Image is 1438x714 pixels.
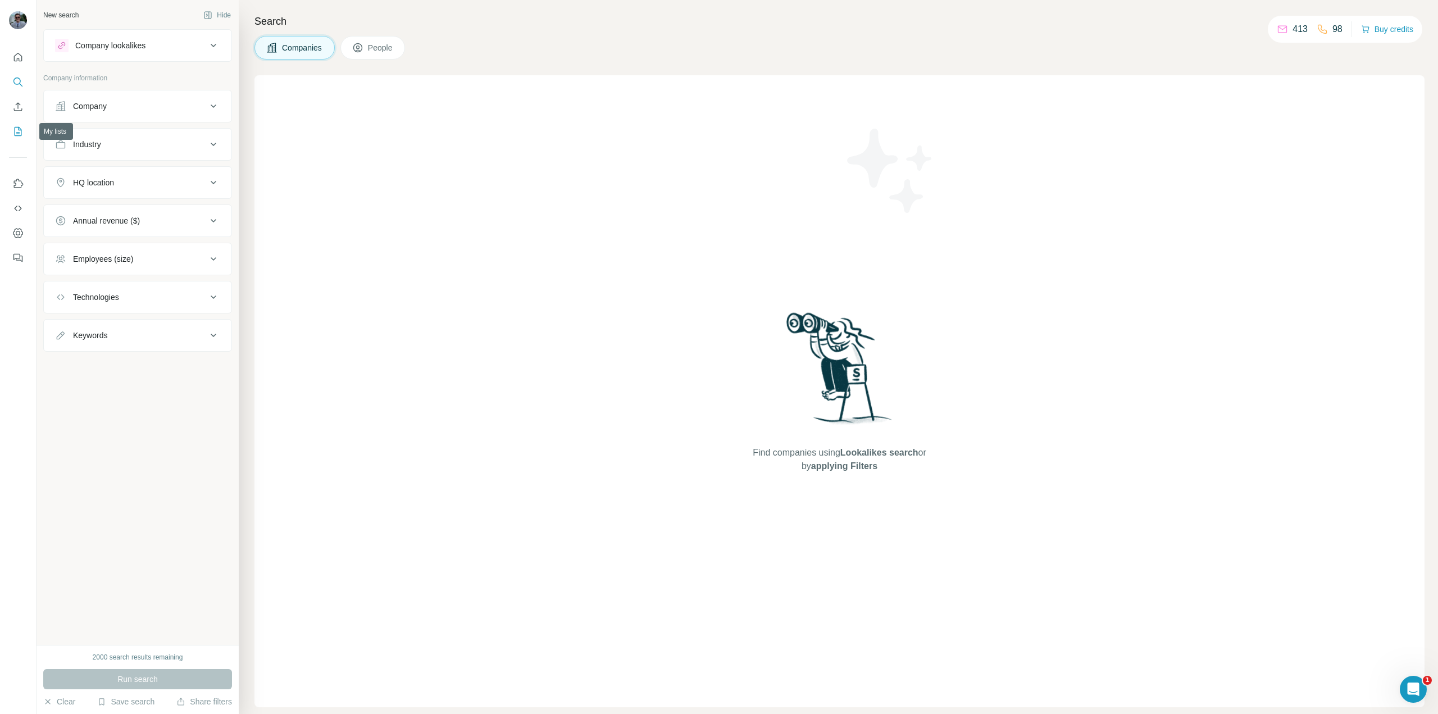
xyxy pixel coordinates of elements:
[97,696,154,707] button: Save search
[811,461,877,471] span: applying Filters
[1400,676,1427,703] iframe: Intercom live chat
[75,40,145,51] div: Company lookalikes
[73,215,140,226] div: Annual revenue ($)
[43,73,232,83] p: Company information
[73,101,107,112] div: Company
[93,652,183,662] div: 2000 search results remaining
[44,284,231,311] button: Technologies
[9,223,27,243] button: Dashboard
[9,72,27,92] button: Search
[73,139,101,150] div: Industry
[9,11,27,29] img: Avatar
[749,446,929,473] span: Find companies using or by
[73,253,133,265] div: Employees (size)
[1361,21,1413,37] button: Buy credits
[1293,22,1308,36] p: 413
[9,97,27,117] button: Enrich CSV
[840,448,918,457] span: Lookalikes search
[368,42,394,53] span: People
[73,177,114,188] div: HQ location
[9,248,27,268] button: Feedback
[44,322,231,349] button: Keywords
[9,174,27,194] button: Use Surfe on LinkedIn
[9,47,27,67] button: Quick start
[44,131,231,158] button: Industry
[254,13,1425,29] h4: Search
[195,7,239,24] button: Hide
[44,32,231,59] button: Company lookalikes
[1423,676,1432,685] span: 1
[44,245,231,272] button: Employees (size)
[1332,22,1343,36] p: 98
[43,10,79,20] div: New search
[9,121,27,142] button: My lists
[282,42,323,53] span: Companies
[44,169,231,196] button: HQ location
[44,207,231,234] button: Annual revenue ($)
[781,310,898,435] img: Surfe Illustration - Woman searching with binoculars
[73,330,107,341] div: Keywords
[43,696,75,707] button: Clear
[9,198,27,219] button: Use Surfe API
[840,120,941,221] img: Surfe Illustration - Stars
[73,292,119,303] div: Technologies
[44,93,231,120] button: Company
[176,696,232,707] button: Share filters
